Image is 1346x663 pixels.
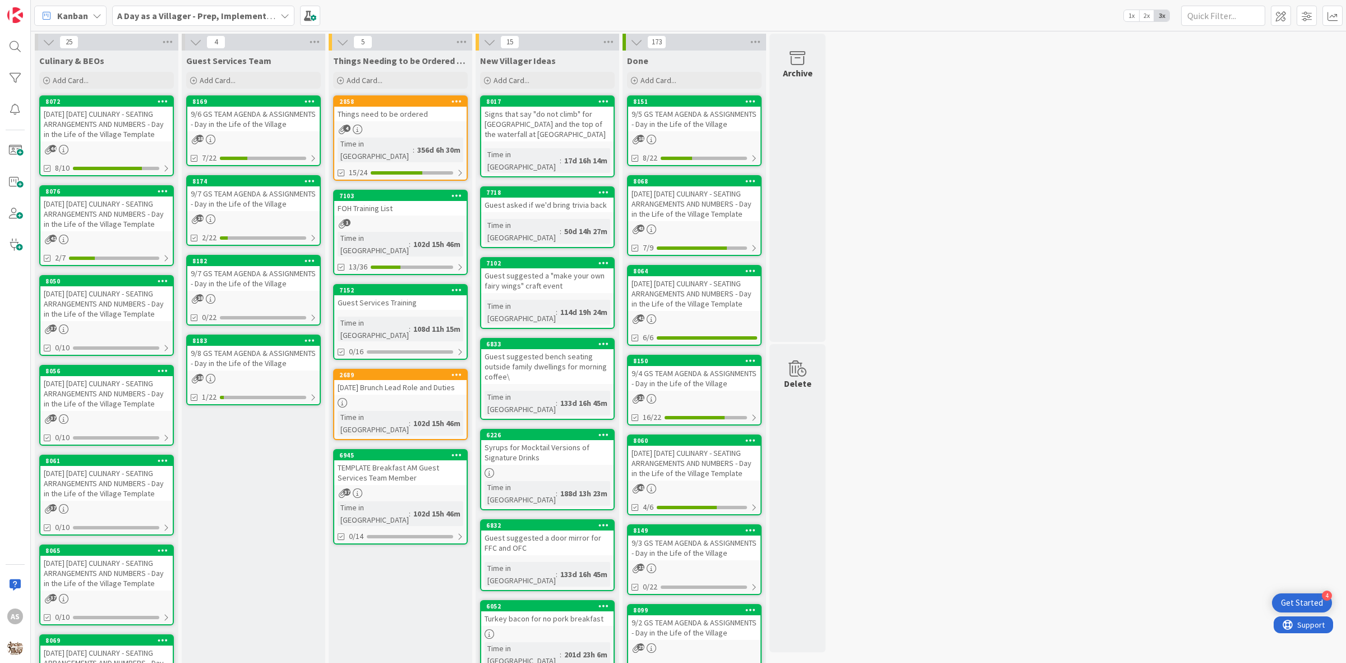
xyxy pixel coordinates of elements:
[343,488,351,496] span: 37
[628,176,760,221] div: 8068[DATE] [DATE] CULINARY - SEATING ARRANGEMENTS AND NUMBERS - Day in the Life of the Village Te...
[480,186,615,248] a: 7718Guest asked if we'd bring trivia backTime in [GEOGRAPHIC_DATA]:50d 14h 27m
[784,377,812,390] div: Delete
[485,148,560,173] div: Time in [GEOGRAPHIC_DATA]
[187,266,320,291] div: 9/7 GS TEAM AGENDA & ASSIGNMENTS - Day in the Life of the Village
[186,95,321,166] a: 81699/6 GS TEAM AGENDA & ASSIGNMENTS - Day in the Life of the Village7/22
[333,284,468,360] a: 7152Guest Services TrainingTime in [GEOGRAPHIC_DATA]:108d 11h 15m0/16
[40,196,173,231] div: [DATE] [DATE] CULINARY - SEATING ARRANGEMENTS AND NUMBERS - Day in the Life of the Village Template
[633,98,760,106] div: 8151
[40,186,173,196] div: 8076
[486,259,614,267] div: 7102
[339,286,467,294] div: 7152
[338,501,409,526] div: Time in [GEOGRAPHIC_DATA]
[333,55,468,66] span: Things Needing to be Ordered - PUT IN CARD, Don't make new card
[413,144,414,156] span: :
[334,460,467,485] div: TEMPLATE Breakfast AM Guest Services Team Member
[45,98,173,106] div: 8072
[481,97,614,107] div: 8017
[192,257,320,265] div: 8182
[339,371,467,379] div: 2689
[643,152,657,164] span: 8/22
[187,176,320,186] div: 8174
[480,55,556,66] span: New Villager Ideas
[334,201,467,216] div: FOH Training List
[480,519,615,591] a: 6832Guest suggested a door mirror for FFC and OFCTime in [GEOGRAPHIC_DATA]:133d 16h 45m
[480,257,615,329] a: 7102Guest suggested a "make your own fairy wings" craft eventTime in [GEOGRAPHIC_DATA]:114d 19h 24m
[480,429,615,510] a: 6226Syrups for Mocktail Versions of Signature DrinksTime in [GEOGRAPHIC_DATA]:188d 13h 23m
[411,238,463,250] div: 102d 15h 46m
[186,55,271,66] span: Guest Services Team
[53,75,89,85] span: Add Card...
[628,446,760,481] div: [DATE] [DATE] CULINARY - SEATING ARRANGEMENTS AND NUMBERS - Day in the Life of the Village Template
[637,135,644,142] span: 18
[628,107,760,131] div: 9/5 GS TEAM AGENDA & ASSIGNMENTS - Day in the Life of the Village
[187,97,320,107] div: 8169
[196,135,204,142] span: 18
[40,546,173,556] div: 8065
[45,277,173,285] div: 8050
[627,265,762,346] a: 8064[DATE] [DATE] CULINARY - SEATING ARRANGEMENTS AND NUMBERS - Day in the Life of the Village Te...
[637,484,644,491] span: 41
[628,615,760,640] div: 9/2 GS TEAM AGENDA & ASSIGNMENTS - Day in the Life of the Village
[40,276,173,286] div: 8050
[556,568,557,580] span: :
[486,431,614,439] div: 6226
[643,242,653,254] span: 7/9
[481,430,614,440] div: 6226
[45,637,173,644] div: 8069
[480,338,615,420] a: 6833Guest suggested bench seating outside family dwellings for morning coffee\Time in [GEOGRAPHIC...
[338,317,409,341] div: Time in [GEOGRAPHIC_DATA]
[628,525,760,536] div: 8149
[40,276,173,321] div: 8050[DATE] [DATE] CULINARY - SEATING ARRANGEMENTS AND NUMBERS - Day in the Life of the Village Te...
[187,97,320,131] div: 81699/6 GS TEAM AGENDA & ASSIGNMENTS - Day in the Life of the Village
[633,606,760,614] div: 8099
[57,9,88,22] span: Kanban
[339,192,467,200] div: 7103
[494,75,529,85] span: Add Card...
[633,267,760,275] div: 8064
[192,337,320,345] div: 8183
[633,437,760,445] div: 8060
[556,487,557,500] span: :
[409,417,411,429] span: :
[481,601,614,611] div: 6052
[628,436,760,446] div: 8060
[39,365,174,446] a: 8056[DATE] [DATE] CULINARY - SEATING ARRANGEMENTS AND NUMBERS - Day in the Life of the Village Te...
[187,346,320,371] div: 9/8 GS TEAM AGENDA & ASSIGNMENTS - Day in the Life of the Village
[637,643,644,651] span: 29
[186,255,321,326] a: 81829/7 GS TEAM AGENDA & ASSIGNMENTS - Day in the Life of the Village0/22
[45,188,173,195] div: 8076
[1139,10,1154,21] span: 2x
[338,411,409,436] div: Time in [GEOGRAPHIC_DATA]
[334,285,467,310] div: 7152Guest Services Training
[333,369,468,440] a: 2689[DATE] Brunch Lead Role and DutiesTime in [GEOGRAPHIC_DATA]:102d 15h 46m
[481,97,614,141] div: 8017Signs that say "do not climb" for [GEOGRAPHIC_DATA] and the top of the waterfall at [GEOGRAPH...
[55,342,70,354] span: 0/10
[333,449,468,545] a: 6945TEMPLATE Breakfast AM Guest Services Team MemberTime in [GEOGRAPHIC_DATA]:102d 15h 46m0/14
[627,435,762,515] a: 8060[DATE] [DATE] CULINARY - SEATING ARRANGEMENTS AND NUMBERS - Day in the Life of the Village Te...
[186,175,321,246] a: 81749/7 GS TEAM AGENDA & ASSIGNMENTS - Day in the Life of the Village2/22
[409,323,411,335] span: :
[485,391,556,415] div: Time in [GEOGRAPHIC_DATA]
[481,339,614,349] div: 6833
[334,450,467,485] div: 6945TEMPLATE Breakfast AM Guest Services Team Member
[481,258,614,293] div: 7102Guest suggested a "make your own fairy wings" craft event
[187,176,320,211] div: 81749/7 GS TEAM AGENDA & ASSIGNMENTS - Day in the Life of the Village
[55,162,70,174] span: 8/10
[206,35,225,49] span: 4
[633,357,760,365] div: 8150
[202,391,216,403] span: 1/22
[411,323,463,335] div: 108d 11h 15m
[481,188,614,212] div: 7718Guest asked if we'd bring trivia back
[40,466,173,501] div: [DATE] [DATE] CULINARY - SEATING ARRANGEMENTS AND NUMBERS - Day in the Life of the Village Template
[24,2,51,15] span: Support
[486,522,614,529] div: 6832
[39,545,174,625] a: 8065[DATE] [DATE] CULINARY - SEATING ARRANGEMENTS AND NUMBERS - Day in the Life of the Village Te...
[643,581,657,593] span: 0/22
[40,376,173,411] div: [DATE] [DATE] CULINARY - SEATING ARRANGEMENTS AND NUMBERS - Day in the Life of the Village Template
[7,609,23,624] div: AS
[628,176,760,186] div: 8068
[409,507,411,520] span: :
[347,75,382,85] span: Add Card...
[481,611,614,626] div: Turkey bacon for no pork breakfast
